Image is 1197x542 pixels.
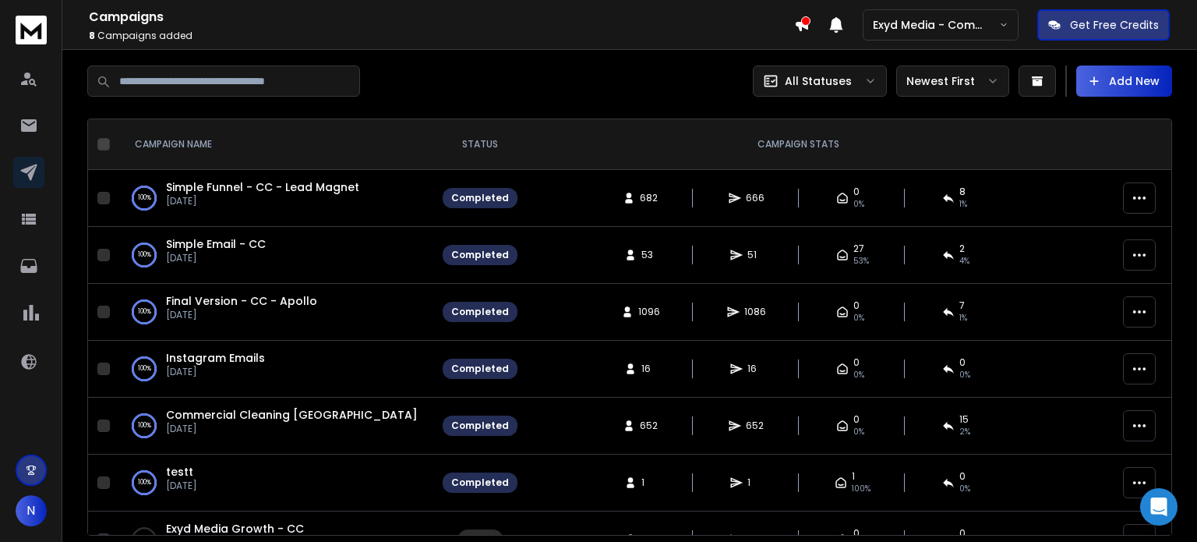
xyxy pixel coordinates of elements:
[138,304,151,320] p: 100 %
[959,426,970,438] span: 2 %
[16,16,47,44] img: logo
[451,420,509,432] div: Completed
[166,252,266,264] p: [DATE]
[959,312,967,324] span: 1 %
[138,190,151,206] p: 100 %
[852,470,855,483] span: 1
[959,483,970,495] span: 0 %
[451,476,509,489] div: Completed
[1037,9,1170,41] button: Get Free Credits
[853,413,860,426] span: 0
[166,480,197,492] p: [DATE]
[116,455,433,512] td: 100%testt[DATE]
[853,356,860,369] span: 0
[873,17,999,33] p: Exyd Media - Commercial Cleaning
[959,255,969,267] span: 4 %
[959,470,966,483] span: 0
[959,369,970,381] span: 0 %
[638,306,660,318] span: 1096
[16,495,47,526] button: N
[853,243,864,255] span: 27
[641,476,657,489] span: 1
[433,119,527,170] th: STATUS
[89,8,794,27] h1: Campaigns
[853,369,864,381] span: 0%
[116,119,433,170] th: CAMPAIGN NAME
[853,312,864,324] span: 0%
[116,341,433,398] td: 100%Instagram Emails[DATE]
[853,186,860,198] span: 0
[166,366,265,378] p: [DATE]
[166,464,193,480] a: testt
[853,198,864,211] span: 0%
[138,361,151,377] p: 100 %
[89,29,95,42] span: 8
[853,299,860,312] span: 0
[166,293,317,309] a: Final Version - CC - Apollo
[138,475,151,491] p: 100 %
[166,521,304,537] a: Exyd Media Growth - CC
[747,249,763,261] span: 51
[853,255,869,267] span: 53 %
[166,407,418,423] a: Commercial Cleaning [GEOGRAPHIC_DATA]
[166,350,265,366] a: Instagram Emails
[138,418,151,434] p: 100 %
[853,426,864,438] span: 0%
[785,73,852,89] p: All Statuses
[852,483,870,495] span: 100 %
[959,186,966,198] span: 8
[166,236,266,252] a: Simple Email - CC
[641,363,657,375] span: 16
[166,423,418,435] p: [DATE]
[116,227,433,284] td: 100%Simple Email - CC[DATE]
[896,66,1009,97] button: Newest First
[959,243,965,255] span: 2
[116,398,433,455] td: 100%Commercial Cleaning [GEOGRAPHIC_DATA][DATE]
[853,527,860,540] span: 0
[138,247,151,263] p: 100 %
[1076,66,1172,97] button: Add New
[747,476,763,489] span: 1
[640,192,658,204] span: 682
[959,527,966,540] span: 0
[1070,17,1159,33] p: Get Free Credits
[959,356,966,369] span: 0
[451,363,509,375] div: Completed
[166,195,359,207] p: [DATE]
[451,192,509,204] div: Completed
[527,119,1070,170] th: CAMPAIGN STATS
[746,420,764,432] span: 652
[959,299,965,312] span: 7
[746,192,764,204] span: 666
[451,249,509,261] div: Completed
[166,309,317,321] p: [DATE]
[1140,488,1178,526] div: Open Intercom Messenger
[744,306,766,318] span: 1086
[641,249,657,261] span: 53
[959,198,967,211] span: 1 %
[89,30,794,42] p: Campaigns added
[959,413,969,426] span: 15
[116,284,433,341] td: 100%Final Version - CC - Apollo[DATE]
[166,179,359,195] a: Simple Funnel - CC - Lead Magnet
[451,306,509,318] div: Completed
[747,363,763,375] span: 16
[116,170,433,227] td: 100%Simple Funnel - CC - Lead Magnet[DATE]
[640,420,658,432] span: 652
